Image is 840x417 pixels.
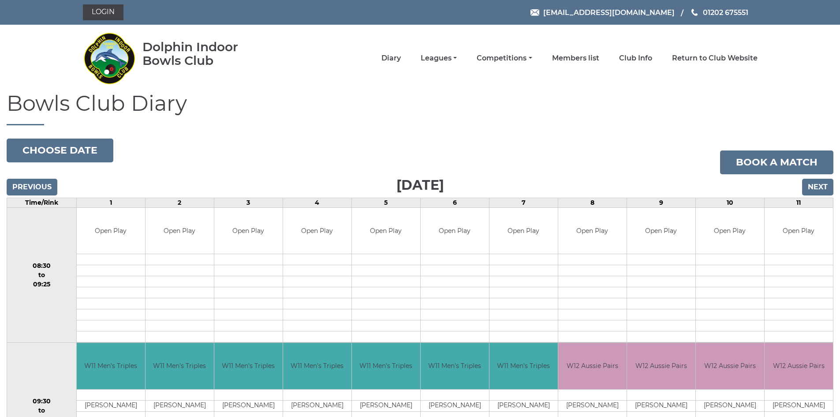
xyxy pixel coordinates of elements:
[552,53,599,63] a: Members list
[420,198,489,207] td: 6
[558,343,627,389] td: W12 Aussie Pairs
[543,8,675,16] span: [EMAIL_ADDRESS][DOMAIN_NAME]
[83,4,123,20] a: Login
[765,343,833,389] td: W12 Aussie Pairs
[142,40,266,68] div: Dolphin Indoor Bowls Club
[146,400,214,411] td: [PERSON_NAME]
[381,53,401,63] a: Diary
[627,198,695,207] td: 9
[764,198,833,207] td: 11
[691,9,698,16] img: Phone us
[351,198,420,207] td: 5
[421,343,489,389] td: W11 Men's Triples
[283,343,351,389] td: W11 Men's Triples
[146,208,214,254] td: Open Play
[77,343,145,389] td: W11 Men's Triples
[558,198,627,207] td: 8
[83,27,136,89] img: Dolphin Indoor Bowls Club
[696,400,764,411] td: [PERSON_NAME]
[352,400,420,411] td: [PERSON_NAME]
[77,208,145,254] td: Open Play
[530,7,675,18] a: Email [EMAIL_ADDRESS][DOMAIN_NAME]
[352,208,420,254] td: Open Play
[489,400,558,411] td: [PERSON_NAME]
[489,208,558,254] td: Open Play
[627,343,695,389] td: W12 Aussie Pairs
[421,53,457,63] a: Leagues
[145,198,214,207] td: 2
[489,343,558,389] td: W11 Men's Triples
[489,198,558,207] td: 7
[696,343,764,389] td: W12 Aussie Pairs
[146,343,214,389] td: W11 Men's Triples
[627,208,695,254] td: Open Play
[696,208,764,254] td: Open Play
[7,92,833,125] h1: Bowls Club Diary
[7,139,113,162] button: Choose date
[765,208,833,254] td: Open Play
[477,53,532,63] a: Competitions
[352,343,420,389] td: W11 Men's Triples
[619,53,652,63] a: Club Info
[558,208,627,254] td: Open Play
[421,400,489,411] td: [PERSON_NAME]
[530,9,539,16] img: Email
[214,343,283,389] td: W11 Men's Triples
[76,198,145,207] td: 1
[7,179,57,195] input: Previous
[627,400,695,411] td: [PERSON_NAME]
[214,198,283,207] td: 3
[214,208,283,254] td: Open Play
[7,198,77,207] td: Time/Rink
[720,150,833,174] a: Book a match
[283,198,351,207] td: 4
[695,198,764,207] td: 10
[214,400,283,411] td: [PERSON_NAME]
[283,208,351,254] td: Open Play
[283,400,351,411] td: [PERSON_NAME]
[7,207,77,343] td: 08:30 to 09:25
[690,7,748,18] a: Phone us 01202 675551
[558,400,627,411] td: [PERSON_NAME]
[421,208,489,254] td: Open Play
[77,400,145,411] td: [PERSON_NAME]
[765,400,833,411] td: [PERSON_NAME]
[802,179,833,195] input: Next
[672,53,758,63] a: Return to Club Website
[703,8,748,16] span: 01202 675551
